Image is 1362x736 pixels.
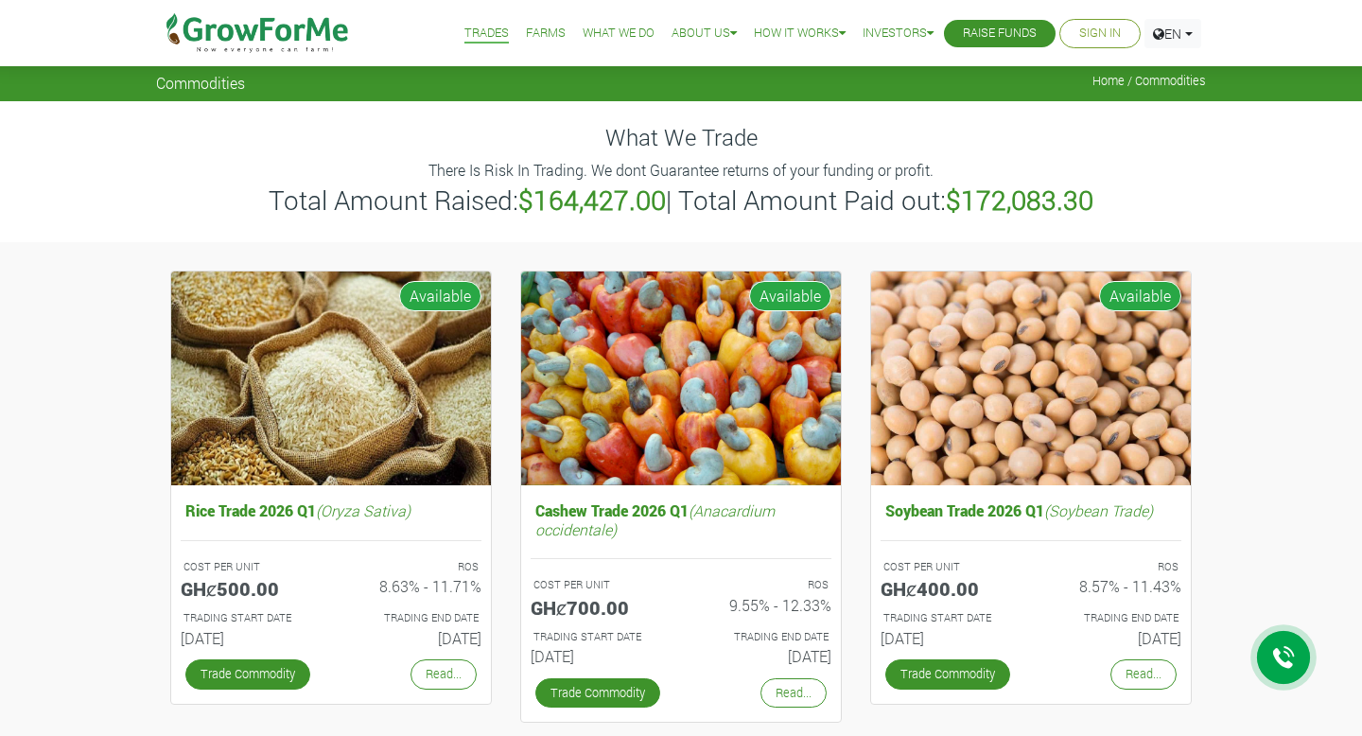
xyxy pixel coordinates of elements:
[410,659,477,689] a: Read...
[1079,24,1121,44] a: Sign In
[672,24,737,44] a: About Us
[871,272,1191,486] img: growforme image
[181,629,317,647] h6: [DATE]
[754,24,846,44] a: How it Works
[1099,281,1181,311] span: Available
[881,629,1017,647] h6: [DATE]
[1144,19,1201,48] a: EN
[345,577,481,595] h6: 8.63% - 11.71%
[881,497,1181,524] h5: Soybean Trade 2026 Q1
[518,183,666,218] b: $164,427.00
[159,184,1203,217] h3: Total Amount Raised: | Total Amount Paid out:
[749,281,831,311] span: Available
[464,24,509,44] a: Trades
[881,497,1181,655] a: Soybean Trade 2026 Q1(Soybean Trade) COST PER UNIT GHȼ400.00 ROS 8.57% - 11.43% TRADING START DAT...
[526,24,566,44] a: Farms
[533,629,664,645] p: Estimated Trading Start Date
[159,159,1203,182] p: There Is Risk In Trading. We dont Guarantee returns of your funding or profit.
[1045,629,1181,647] h6: [DATE]
[399,281,481,311] span: Available
[883,559,1014,575] p: COST PER UNIT
[698,577,829,593] p: ROS
[863,24,934,44] a: Investors
[156,124,1206,151] h4: What We Trade
[531,647,667,665] h6: [DATE]
[1048,559,1179,575] p: ROS
[183,559,314,575] p: COST PER UNIT
[185,659,310,689] a: Trade Commodity
[171,272,491,486] img: growforme image
[695,596,831,614] h6: 9.55% - 12.33%
[963,24,1037,44] a: Raise Funds
[583,24,655,44] a: What We Do
[181,497,481,655] a: Rice Trade 2026 Q1(Oryza Sativa) COST PER UNIT GHȼ500.00 ROS 8.63% - 11.71% TRADING START DATE [D...
[521,272,841,486] img: growforme image
[1092,74,1206,88] span: Home / Commodities
[535,500,775,538] i: (Anacardium occidentale)
[345,629,481,647] h6: [DATE]
[156,74,245,92] span: Commodities
[531,497,831,542] h5: Cashew Trade 2026 Q1
[1045,577,1181,595] h6: 8.57% - 11.43%
[885,659,1010,689] a: Trade Commodity
[531,497,831,673] a: Cashew Trade 2026 Q1(Anacardium occidentale) COST PER UNIT GHȼ700.00 ROS 9.55% - 12.33% TRADING S...
[533,577,664,593] p: COST PER UNIT
[531,596,667,619] h5: GHȼ700.00
[946,183,1093,218] b: $172,083.30
[181,497,481,524] h5: Rice Trade 2026 Q1
[883,610,1014,626] p: Estimated Trading Start Date
[881,577,1017,600] h5: GHȼ400.00
[1110,659,1177,689] a: Read...
[181,577,317,600] h5: GHȼ500.00
[183,610,314,626] p: Estimated Trading Start Date
[316,500,410,520] i: (Oryza Sativa)
[698,629,829,645] p: Estimated Trading End Date
[695,647,831,665] h6: [DATE]
[1044,500,1153,520] i: (Soybean Trade)
[1048,610,1179,626] p: Estimated Trading End Date
[348,559,479,575] p: ROS
[348,610,479,626] p: Estimated Trading End Date
[760,678,827,708] a: Read...
[535,678,660,708] a: Trade Commodity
